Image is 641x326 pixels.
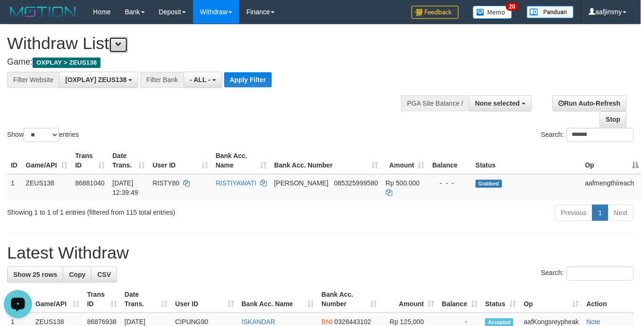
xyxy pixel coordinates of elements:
th: Status [472,147,582,174]
span: OXPLAY > ZEUS138 [33,58,101,68]
button: None selected [469,95,532,111]
a: Stop [600,111,627,127]
span: 20 [506,2,519,11]
th: Status: activate to sort column ascending [481,286,520,313]
button: Open LiveChat chat widget [4,4,32,32]
div: PGA Site Balance / [401,95,469,111]
span: Copy 085325999580 to clipboard [334,179,378,187]
span: None selected [475,100,520,107]
span: Copy [69,271,85,278]
img: Button%20Memo.svg [473,6,513,19]
a: Copy [63,267,92,283]
span: [DATE] 12:39:49 [112,179,138,196]
span: RISTY80 [152,179,179,187]
td: 1 [7,174,22,201]
th: Bank Acc. Name: activate to sort column ascending [238,286,318,313]
a: ISKANDAR [242,318,276,326]
span: BNI [322,318,333,326]
span: Copy 0328443102 to clipboard [335,318,371,326]
th: ID [7,147,22,174]
span: Rp 500.000 [386,179,420,187]
span: [OXPLAY] ZEUS138 [65,76,127,84]
div: Filter Website [7,72,59,88]
th: Balance [429,147,472,174]
a: Show 25 rows [7,267,63,283]
label: Search: [541,128,634,142]
th: User ID: activate to sort column ascending [171,286,238,313]
th: Amount: activate to sort column ascending [382,147,429,174]
span: Show 25 rows [13,271,57,278]
h1: Withdraw List [7,34,418,53]
label: Search: [541,267,634,281]
a: CSV [91,267,117,283]
img: Feedback.jpg [412,6,459,19]
a: Previous [555,205,593,221]
a: Note [587,318,601,326]
div: Filter Bank [140,72,184,88]
span: - ALL - [190,76,211,84]
input: Search: [567,267,634,281]
a: 1 [592,205,608,221]
a: Run Auto-Refresh [553,95,627,111]
th: Trans ID: activate to sort column ascending [71,147,109,174]
th: User ID: activate to sort column ascending [149,147,212,174]
th: Trans ID: activate to sort column ascending [84,286,121,313]
img: MOTION_logo.png [7,5,79,19]
span: CSV [97,271,111,278]
button: - ALL - [184,72,222,88]
a: RISTIYAWATI [216,179,256,187]
label: Show entries [7,128,79,142]
h4: Game: [7,58,418,67]
th: Bank Acc. Number: activate to sort column ascending [318,286,381,313]
th: Game/API: activate to sort column ascending [22,147,72,174]
th: Date Trans.: activate to sort column ascending [121,286,171,313]
span: [PERSON_NAME] [274,179,329,187]
span: 86881040 [75,179,104,187]
th: Action [583,286,634,313]
th: Bank Acc. Name: activate to sort column ascending [212,147,270,174]
div: - - - [432,178,468,188]
th: Game/API: activate to sort column ascending [32,286,84,313]
button: [OXPLAY] ZEUS138 [59,72,138,88]
th: Op: activate to sort column ascending [520,286,583,313]
span: Grabbed [476,180,502,188]
th: Amount: activate to sort column ascending [381,286,439,313]
h1: Latest Withdraw [7,243,634,262]
img: panduan.png [527,6,574,18]
th: Balance: activate to sort column ascending [439,286,482,313]
td: ZEUS138 [22,174,72,201]
a: Next [608,205,634,221]
th: Bank Acc. Number: activate to sort column ascending [270,147,382,174]
div: Showing 1 to 1 of 1 entries (filtered from 115 total entries) [7,204,260,217]
button: Apply Filter [224,72,272,87]
input: Search: [567,128,634,142]
th: Date Trans.: activate to sort column ascending [109,147,149,174]
select: Showentries [24,128,59,142]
